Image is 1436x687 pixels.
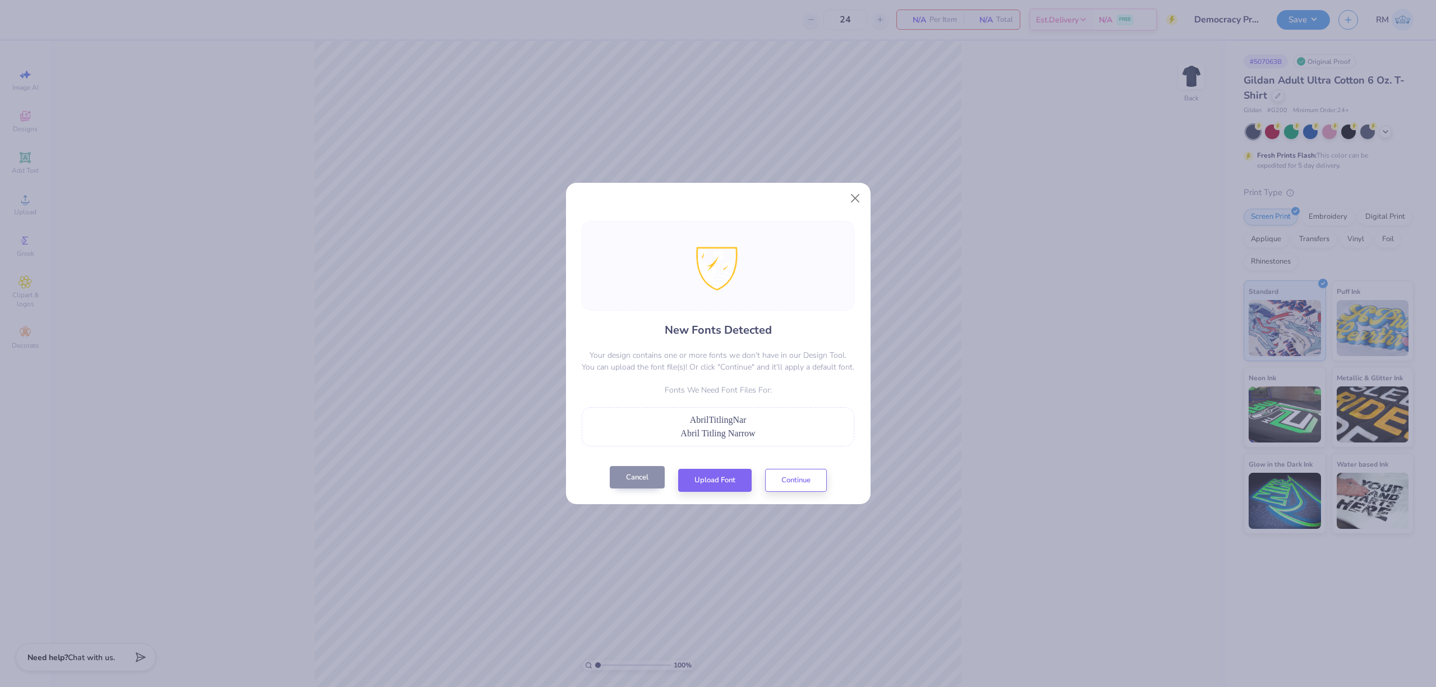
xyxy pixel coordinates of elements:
p: Fonts We Need Font Files For: [582,384,854,396]
button: Cancel [610,466,665,489]
button: Upload Font [678,469,752,492]
button: Close [844,188,866,209]
h4: New Fonts Detected [665,322,772,338]
button: Continue [765,469,827,492]
p: Your design contains one or more fonts we don't have in our Design Tool. You can upload the font ... [582,349,854,373]
span: AbrilTitlingNar [690,415,747,425]
span: Abril Titling Narrow [680,428,755,438]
